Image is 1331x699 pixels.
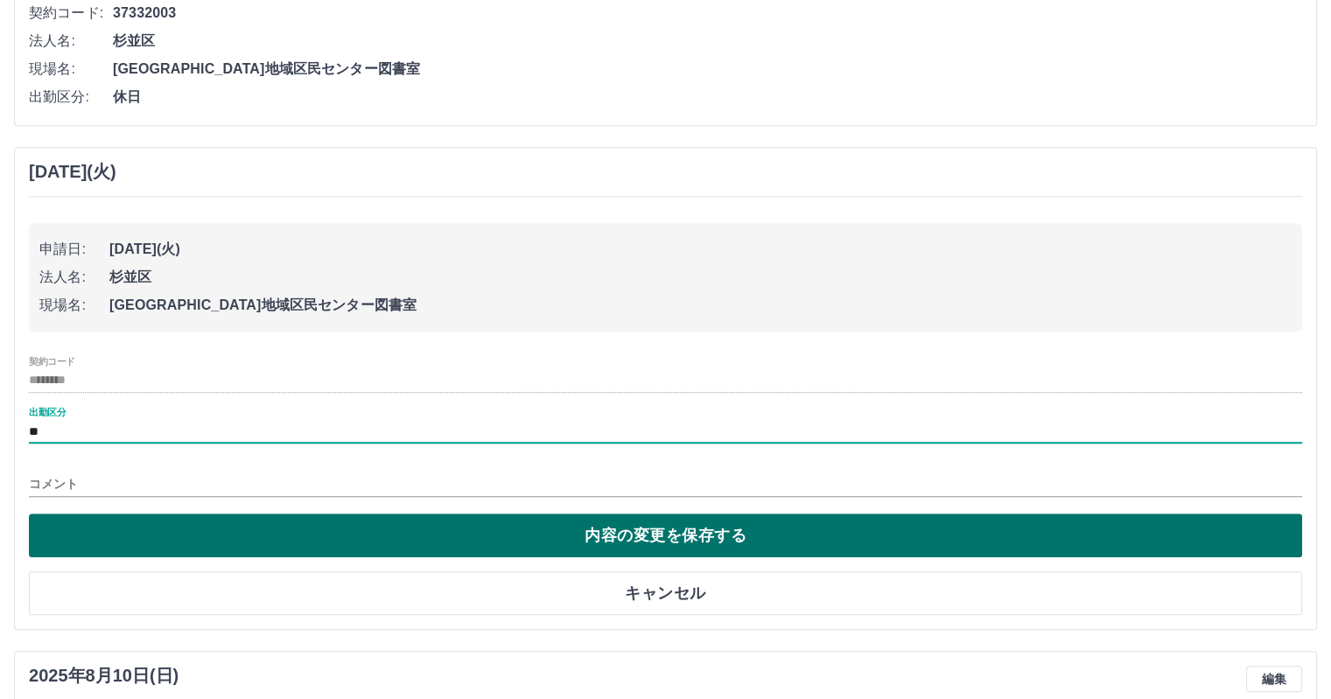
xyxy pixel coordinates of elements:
[29,162,116,182] h3: [DATE](火)
[109,295,1292,316] span: [GEOGRAPHIC_DATA]地域区民センター図書室
[29,571,1302,615] button: キャンセル
[29,31,113,52] span: 法人名:
[113,31,1302,52] span: 杉並区
[29,354,75,367] label: 契約コード
[29,514,1302,557] button: 内容の変更を保存する
[39,295,109,316] span: 現場名:
[113,3,1302,24] span: 37332003
[113,59,1302,80] span: [GEOGRAPHIC_DATA]地域区民センター図書室
[29,406,66,419] label: 出勤区分
[29,87,113,108] span: 出勤区分:
[1246,666,1302,692] button: 編集
[39,239,109,260] span: 申請日:
[29,59,113,80] span: 現場名:
[29,666,179,686] h3: 2025年8月10日(日)
[29,3,113,24] span: 契約コード:
[109,267,1292,288] span: 杉並区
[113,87,1302,108] span: 休日
[109,239,1292,260] span: [DATE](火)
[39,267,109,288] span: 法人名:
